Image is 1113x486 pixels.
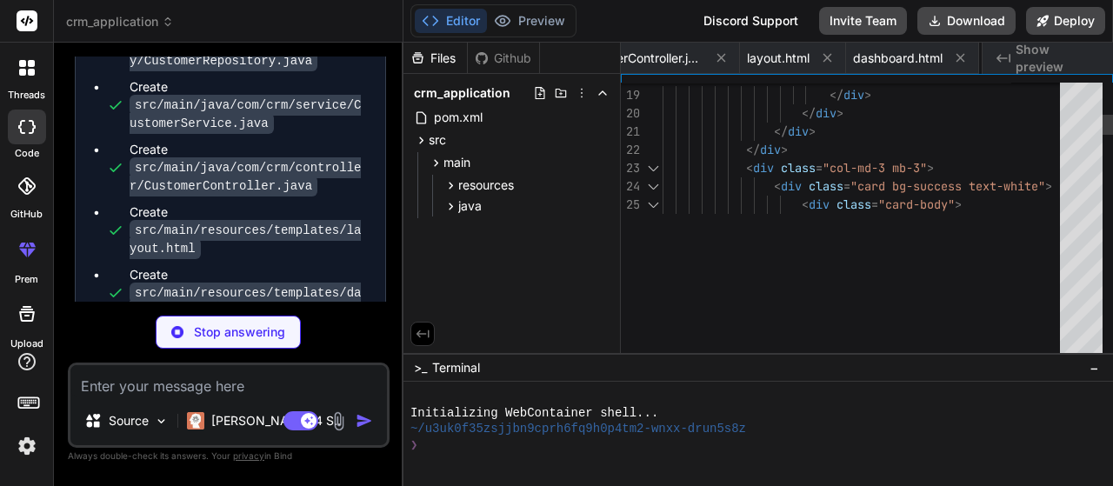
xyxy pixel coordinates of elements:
span: crm_application [414,84,510,102]
span: < [802,196,809,212]
div: Click to collapse the range. [642,159,664,177]
span: </ [830,87,843,103]
span: > [955,196,962,212]
div: Files [403,50,467,67]
span: "card bg-success text-white" [850,178,1045,194]
span: Terminal [432,359,480,376]
span: < [746,160,753,176]
span: Initializing WebContainer shell... [410,405,658,422]
span: ❯ [410,437,419,454]
label: threads [8,88,45,103]
div: Discord Support [693,7,809,35]
code: src/main/resources/templates/layout.html [130,220,361,259]
span: "col-md-3 mb-3" [823,160,927,176]
img: icon [356,412,373,429]
span: div [760,142,781,157]
span: div [753,160,774,176]
span: > [836,105,843,121]
span: div [781,178,802,194]
span: = [871,196,878,212]
span: privacy [233,450,264,461]
label: prem [15,272,38,287]
img: attachment [329,411,349,431]
span: > [864,87,871,103]
div: 21 [621,123,640,141]
span: </ [746,142,760,157]
span: ~/u3uk0f35zsjjbn9cprh6fq9h0p4tm2-wnxx-drun5s8z [410,421,746,437]
button: Preview [487,9,572,33]
div: 19 [621,86,640,104]
div: Click to collapse the range. [642,177,664,196]
code: src/main/resources/templates/dashboard.html [130,283,361,322]
div: 23 [621,159,640,177]
label: Upload [10,336,43,351]
span: layout.html [747,50,810,67]
span: CustomerController.java [573,50,703,67]
div: Create [130,266,368,320]
span: main [443,154,470,171]
span: div [816,105,836,121]
p: Stop answering [194,323,285,341]
span: class [809,178,843,194]
div: Create [130,203,368,257]
p: [PERSON_NAME] 4 S.. [211,412,341,429]
span: resources [458,176,514,194]
span: = [843,178,850,194]
div: Github [468,50,539,67]
button: Deploy [1026,7,1105,35]
span: src [429,131,446,149]
span: div [809,196,830,212]
span: </ [802,105,816,121]
div: Create [130,78,368,132]
span: crm_application [66,13,174,30]
label: GitHub [10,207,43,222]
span: dashboard.html [853,50,943,67]
span: > [809,123,816,139]
button: − [1086,354,1103,382]
span: Show preview [1016,41,1099,76]
button: Editor [415,9,487,33]
button: Download [917,7,1016,35]
code: src/main/java/com/crm/controller/CustomerController.java [130,157,361,196]
span: > [781,142,788,157]
button: Invite Team [819,7,907,35]
span: java [458,197,482,215]
div: 25 [621,196,640,214]
span: > [1045,178,1052,194]
label: code [15,146,39,161]
span: class [781,160,816,176]
span: </ [774,123,788,139]
p: Always double-check its answers. Your in Bind [68,448,390,464]
img: Pick Models [154,414,169,429]
div: Create [130,141,368,195]
div: Create [130,16,368,70]
div: 22 [621,141,640,159]
span: >_ [414,359,427,376]
img: Claude 4 Sonnet [187,412,204,429]
p: Source [109,412,149,429]
span: class [836,196,871,212]
span: > [927,160,934,176]
div: 20 [621,104,640,123]
span: < [774,178,781,194]
span: pom.xml [432,107,484,128]
span: div [843,87,864,103]
img: settings [12,431,42,461]
span: div [788,123,809,139]
div: 24 [621,177,640,196]
span: − [1090,359,1099,376]
code: src/main/java/com/crm/service/CustomerService.java [130,95,361,134]
div: Click to collapse the range. [642,196,664,214]
span: = [816,160,823,176]
span: "card-body" [878,196,955,212]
